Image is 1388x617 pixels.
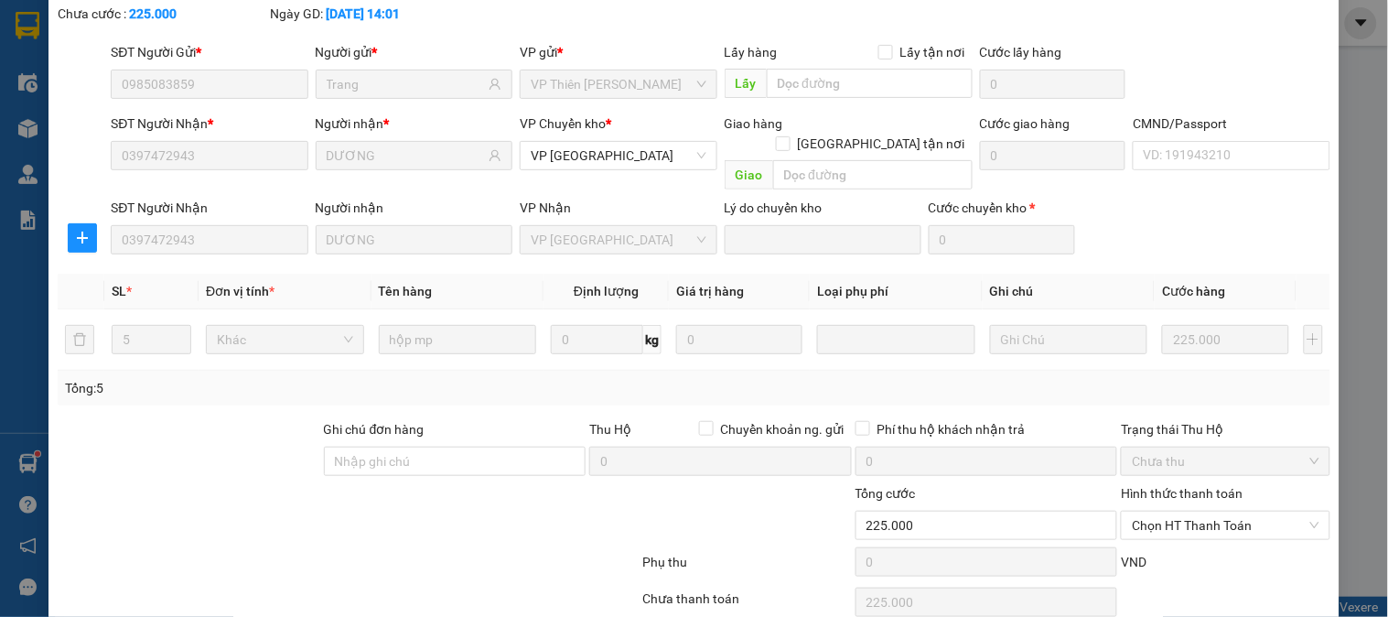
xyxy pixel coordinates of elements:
[1121,486,1243,501] label: Hình thức thanh toán
[68,223,97,253] button: plus
[1304,325,1323,354] button: plus
[773,160,973,189] input: Dọc đường
[714,419,852,439] span: Chuyển khoản ng. gửi
[980,116,1071,131] label: Cước giao hàng
[791,134,973,154] span: [GEOGRAPHIC_DATA] tận nơi
[171,45,765,68] li: 271 - [PERSON_NAME] - [GEOGRAPHIC_DATA] - [GEOGRAPHIC_DATA]
[69,231,96,245] span: plus
[379,325,537,354] input: VD: Bàn, Ghế
[206,284,274,298] span: Đơn vị tính
[23,23,160,114] img: logo.jpg
[725,160,773,189] span: Giao
[129,6,177,21] b: 225.000
[725,116,783,131] span: Giao hàng
[1132,512,1318,539] span: Chọn HT Thanh Toán
[316,42,512,62] div: Người gửi
[65,325,94,354] button: delete
[640,552,853,584] div: Phụ thu
[725,45,778,60] span: Lấy hàng
[531,142,705,169] span: VP Yên Bình
[810,274,983,309] th: Loại phụ phí
[725,198,921,218] div: Lý do chuyển kho
[327,74,485,94] input: Tên người gửi
[520,198,716,218] div: VP Nhận
[489,78,501,91] span: user
[980,141,1126,170] input: Cước giao hàng
[111,42,307,62] div: SĐT Người Gửi
[676,284,744,298] span: Giá trị hàng
[112,284,126,298] span: SL
[324,422,425,437] label: Ghi chú đơn hàng
[217,326,353,353] span: Khác
[58,4,266,24] div: Chưa cước :
[316,198,512,218] div: Người nhận
[767,69,973,98] input: Dọc đường
[327,146,485,166] input: Tên người nhận
[316,114,512,134] div: Người nhận
[725,69,767,98] span: Lấy
[855,486,916,501] span: Tổng cước
[990,325,1148,354] input: Ghi Chú
[1121,555,1146,569] span: VND
[379,284,433,298] span: Tên hàng
[23,124,221,186] b: GỬI : VP Thiên [PERSON_NAME]
[980,70,1126,99] input: Cước lấy hàng
[271,4,479,24] div: Ngày GD:
[65,378,537,398] div: Tổng: 5
[531,226,705,254] span: VP Phú Bình
[111,114,307,134] div: SĐT Người Nhận
[531,70,705,98] span: VP Thiên Đường Bảo Sơn
[1133,114,1329,134] div: CMND/Passport
[893,42,973,62] span: Lấy tận nơi
[870,419,1033,439] span: Phí thu hộ khách nhận trả
[111,198,307,218] div: SĐT Người Nhận
[489,149,501,162] span: user
[1162,284,1225,298] span: Cước hàng
[1132,448,1318,475] span: Chưa thu
[983,274,1156,309] th: Ghi chú
[980,45,1062,60] label: Cước lấy hàng
[1121,419,1329,439] div: Trạng thái Thu Hộ
[929,198,1075,218] div: Cước chuyển kho
[1162,325,1288,354] input: 0
[643,325,662,354] span: kg
[520,116,606,131] span: VP Chuyển kho
[520,42,716,62] div: VP gửi
[676,325,802,354] input: 0
[324,447,586,476] input: Ghi chú đơn hàng
[327,6,401,21] b: [DATE] 14:01
[574,284,639,298] span: Định lượng
[589,422,631,437] span: Thu Hộ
